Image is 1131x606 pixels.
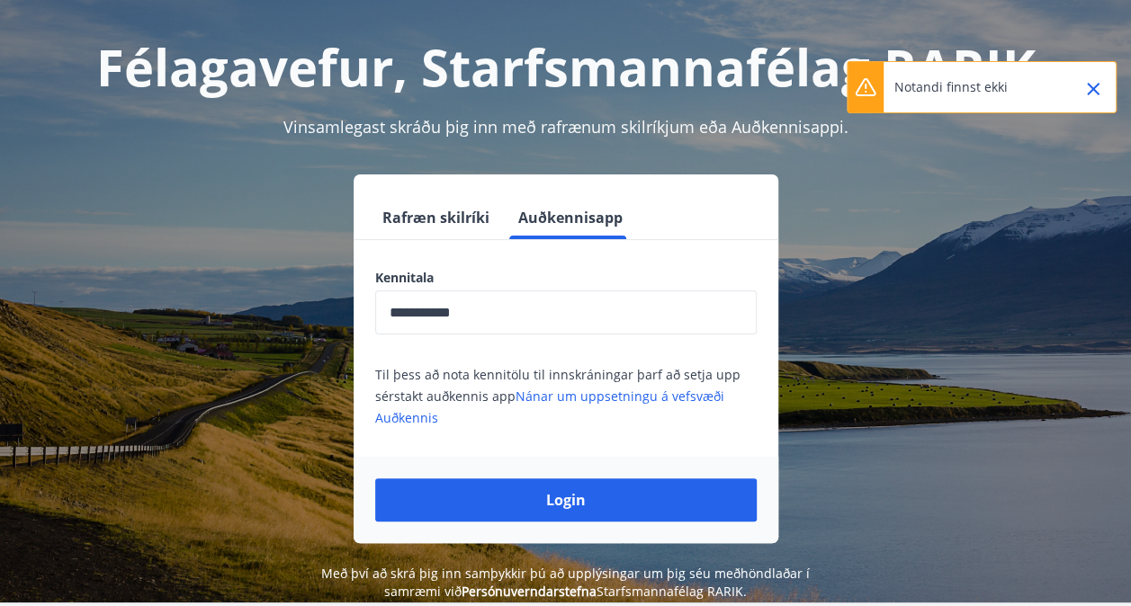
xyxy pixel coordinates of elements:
[283,116,848,138] span: Vinsamlegast skráðu þig inn með rafrænum skilríkjum eða Auðkennisappi.
[511,196,630,239] button: Auðkennisapp
[375,366,741,426] span: Til þess að nota kennitölu til innskráningar þarf að setja upp sérstakt auðkennis app
[894,78,1008,96] p: Notandi finnst ekki
[375,196,497,239] button: Rafræn skilríki
[375,478,757,521] button: Login
[321,565,810,600] span: Með því að skrá þig inn samþykkir þú að upplýsingar um þig séu meðhöndlaðar í samræmi við Starfsm...
[375,388,724,426] a: Nánar um uppsetningu á vefsvæði Auðkennis
[22,32,1109,101] h1: Félagavefur, Starfsmannafélag RARIK
[462,583,597,600] a: Persónuverndarstefna
[375,269,757,287] label: Kennitala
[1078,74,1109,104] button: Close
